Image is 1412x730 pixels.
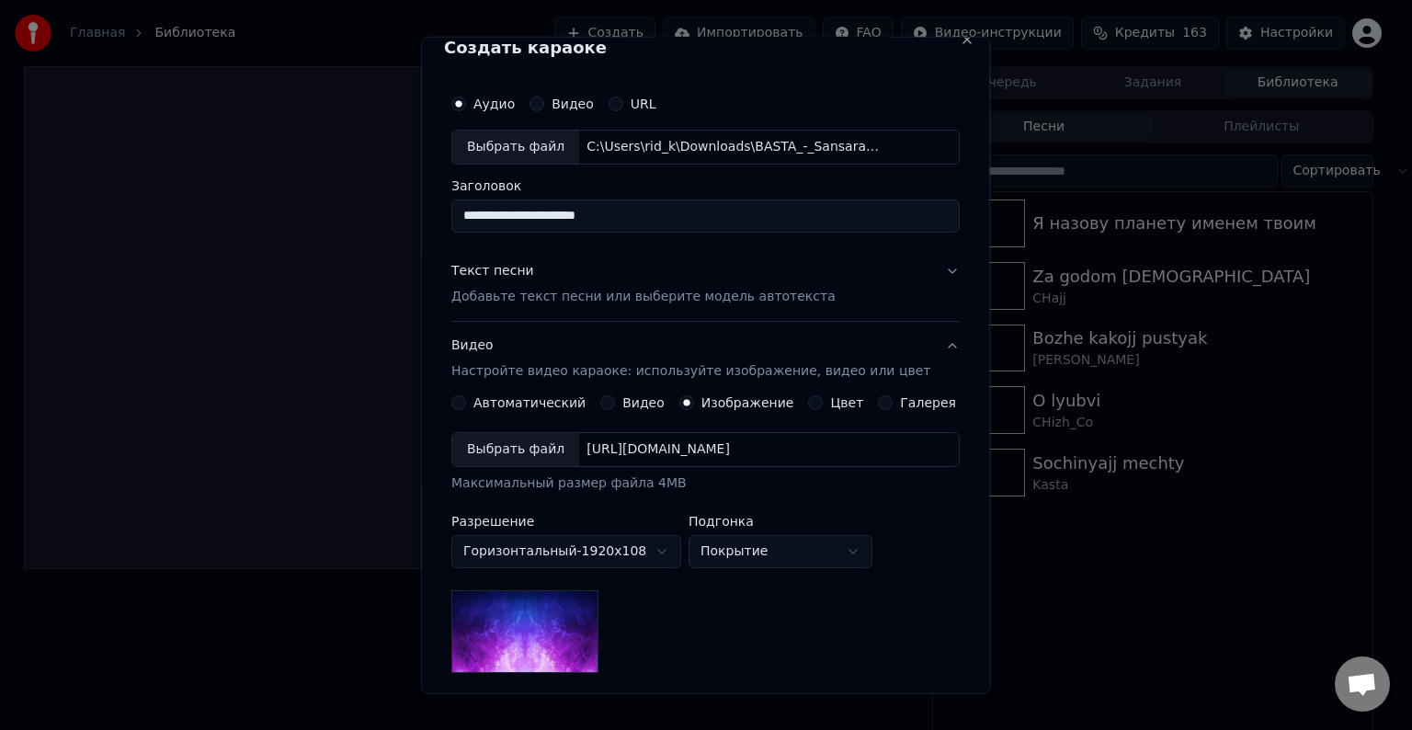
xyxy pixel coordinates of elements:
label: Видео [622,396,665,409]
h2: Создать караоке [444,40,967,56]
p: Настройте видео караоке: используйте изображение, видео или цвет [451,362,930,381]
div: Выбрать файл [452,131,579,164]
button: Текст песниДобавьте текст песни или выберите модель автотекста [451,247,960,321]
label: Разрешение [451,515,681,528]
div: [URL][DOMAIN_NAME] [579,440,737,459]
div: Текст песни [451,262,534,280]
div: Видео [451,336,930,381]
label: Изображение [701,396,794,409]
label: Цвет [831,396,864,409]
button: ВидеоНастройте видео караоке: используйте изображение, видео или цвет [451,322,960,395]
label: URL [631,97,656,110]
label: Заголовок [451,179,960,192]
label: Аудио [473,97,515,110]
div: Выбрать файл [452,433,579,466]
label: Автоматический [473,396,586,409]
label: Видео [552,97,594,110]
div: Максимальный размер файла 4MB [451,474,960,493]
p: Добавьте текст песни или выберите модель автотекста [451,288,836,306]
div: C:\Users\rid_k\Downloads\BASTA_-_Sansara_47921115.mp3 [579,138,892,156]
label: Галерея [901,396,957,409]
label: Подгонка [689,515,872,528]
